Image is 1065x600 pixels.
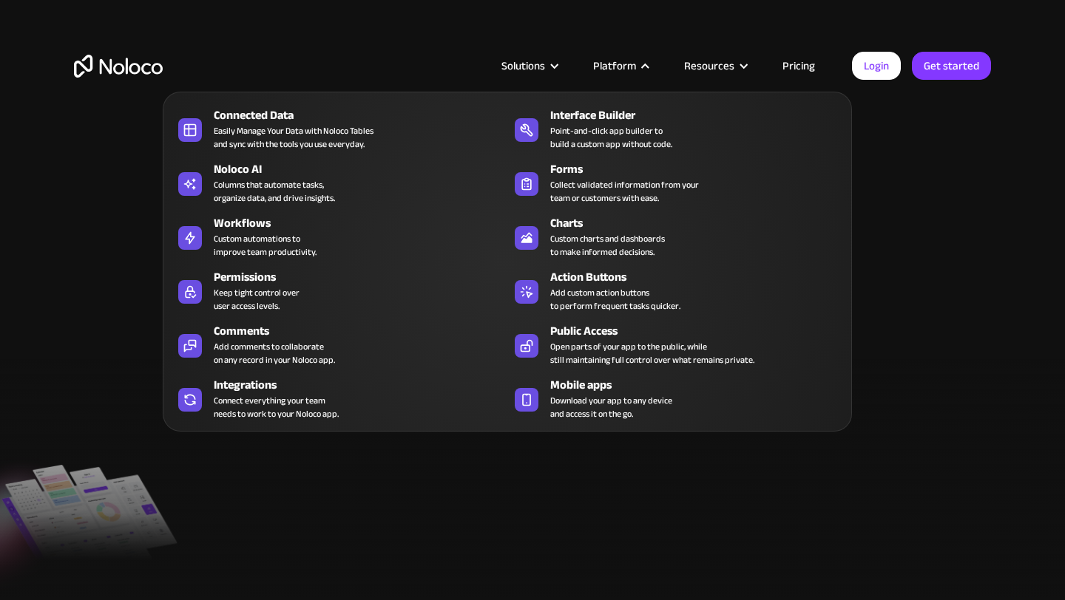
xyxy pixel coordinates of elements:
div: Permissions [214,268,514,286]
a: IntegrationsConnect everything your teamneeds to work to your Noloco app. [171,373,507,423]
div: Solutions [483,56,575,75]
a: Pricing [764,56,834,75]
div: Connected Data [214,106,514,124]
a: WorkflowsCustom automations toimprove team productivity. [171,211,507,262]
a: Get started [912,52,991,80]
div: Custom charts and dashboards to make informed decisions. [550,232,665,259]
span: Download your app to any device and access it on the go. [550,394,672,420]
div: Easily Manage Your Data with Noloco Tables and sync with the tools you use everyday. [214,124,373,151]
div: Action Buttons [550,268,851,286]
a: Mobile appsDownload your app to any deviceand access it on the go. [507,373,844,423]
div: Resources [684,56,734,75]
div: Connect everything your team needs to work to your Noloco app. [214,394,339,420]
a: Noloco AIColumns that automate tasks,organize data, and drive insights. [171,157,507,208]
div: Interface Builder [550,106,851,124]
h2: Business Apps for Teams [74,152,991,270]
div: Custom automations to improve team productivity. [214,232,317,259]
a: CommentsAdd comments to collaborateon any record in your Noloco app. [171,319,507,369]
a: PermissionsKeep tight control overuser access levels. [171,265,507,316]
nav: Platform [163,71,852,432]
div: Comments [214,322,514,340]
a: ChartsCustom charts and dashboardsto make informed decisions. [507,211,844,262]
div: Workflows [214,214,514,232]
div: Solutions [501,56,545,75]
a: Public AccessOpen parts of your app to the public, whilestill maintaining full control over what ... [507,319,844,369]
div: Open parts of your app to the public, while still maintaining full control over what remains priv... [550,340,754,367]
div: Platform [593,56,636,75]
div: Mobile apps [550,376,851,394]
div: Keep tight control over user access levels. [214,286,300,313]
div: Columns that automate tasks, organize data, and drive insights. [214,178,335,205]
div: Public Access [550,322,851,340]
a: Interface BuilderPoint-and-click app builder tobuild a custom app without code. [507,103,844,154]
a: home [74,55,163,78]
div: Add custom action buttons to perform frequent tasks quicker. [550,286,680,313]
a: FormsCollect validated information from yourteam or customers with ease. [507,157,844,208]
div: Noloco AI [214,160,514,178]
a: Action ButtonsAdd custom action buttonsto perform frequent tasks quicker. [507,265,844,316]
div: Resources [666,56,764,75]
a: Login [852,52,901,80]
a: Connected DataEasily Manage Your Data with Noloco Tablesand sync with the tools you use everyday. [171,103,507,154]
div: Add comments to collaborate on any record in your Noloco app. [214,340,335,367]
div: Charts [550,214,851,232]
div: Point-and-click app builder to build a custom app without code. [550,124,672,151]
div: Integrations [214,376,514,394]
div: Platform [575,56,666,75]
div: Forms [550,160,851,178]
div: Collect validated information from your team or customers with ease. [550,178,699,205]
